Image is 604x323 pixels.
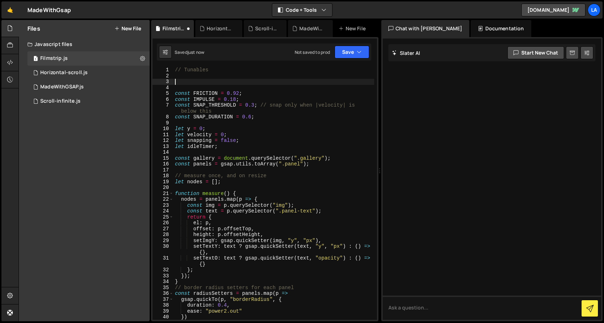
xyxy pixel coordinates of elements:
div: 32 [153,267,174,273]
div: 20 [153,185,174,191]
div: 36 [153,291,174,297]
div: New File [339,25,368,32]
div: 15973/47035.js [27,66,150,80]
div: 1 [153,67,174,73]
div: 5 [153,91,174,97]
div: Saved [175,49,204,55]
div: 11 [153,132,174,138]
div: 29 [153,238,174,244]
div: 22 [153,196,174,202]
div: 12 [153,138,174,144]
div: 31 [153,255,174,267]
div: 9 [153,120,174,126]
div: 8 [153,114,174,120]
div: 23 [153,202,174,209]
div: 16 [153,161,174,167]
h2: Slater AI [392,50,420,56]
div: Filmstrip.js [40,55,68,62]
button: Save [335,46,369,58]
div: 26 [153,220,174,226]
div: 7 [153,102,174,114]
div: 40 [153,314,174,320]
div: 18 [153,173,174,179]
a: [DOMAIN_NAME] [521,4,585,16]
div: Documentation [471,20,531,37]
div: 39 [153,308,174,314]
button: Code + Tools [272,4,332,16]
div: Chat with [PERSON_NAME] [381,20,470,37]
h2: Files [27,25,40,32]
div: MadeWithGSAP.js [299,25,324,32]
div: 35 [153,285,174,291]
div: Javascript files [19,37,150,51]
button: Start new chat [507,46,564,59]
div: just now [187,49,204,55]
div: 30 [153,243,174,255]
button: New File [114,26,141,31]
div: 25 [153,214,174,220]
div: 19 [153,179,174,185]
a: La [588,4,600,16]
div: Scroll-infinite.js [40,98,81,104]
div: 34 [153,279,174,285]
div: Not saved to prod [295,49,330,55]
div: 33 [153,273,174,279]
div: 17 [153,167,174,173]
div: 15973/47011.js [27,94,150,108]
div: 14 [153,149,174,155]
div: 15 [153,155,174,161]
div: 6 [153,97,174,103]
div: 10 [153,126,174,132]
div: 3 [153,79,174,85]
div: 28 [153,232,174,238]
div: MadeWithGsap [27,6,71,14]
div: 15973/42716.js [27,80,150,94]
div: 21 [153,191,174,197]
div: MadeWithGSAP.js [40,84,84,90]
div: Filmstrip.js [162,25,185,32]
div: 37 [153,297,174,303]
div: 24 [153,208,174,214]
span: 1 [33,56,38,62]
div: 38 [153,302,174,308]
a: 🤙 [1,1,19,19]
div: 13 [153,144,174,150]
div: 15973/47328.js [27,51,150,66]
div: 4 [153,85,174,91]
div: 27 [153,226,174,232]
div: Horizontal-scroll.js [40,70,88,76]
div: Horizontal-scroll.js [207,25,234,32]
div: Scroll-infinite.js [255,25,278,32]
div: 2 [153,73,174,79]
